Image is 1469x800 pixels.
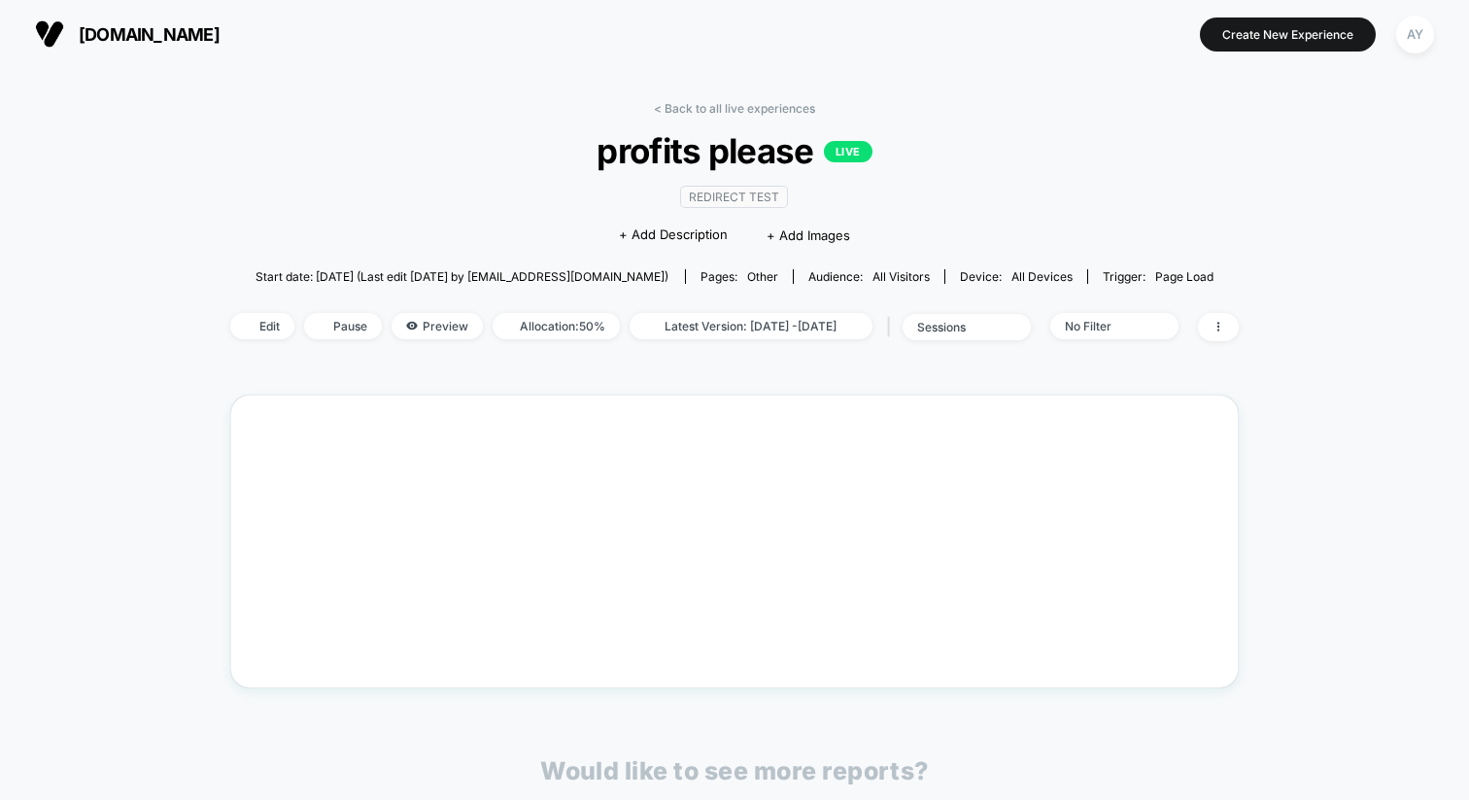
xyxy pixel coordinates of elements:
span: Preview [392,313,483,339]
span: Page Load [1155,269,1213,284]
span: other [747,269,778,284]
div: Trigger: [1103,269,1213,284]
span: Latest Version: [DATE] - [DATE] [630,313,872,339]
div: AY [1396,16,1434,53]
a: < Back to all live experiences [654,101,815,116]
p: Would like to see more reports? [540,756,929,785]
span: Redirect Test [680,186,788,208]
button: AY [1390,15,1440,54]
div: sessions [917,320,995,334]
span: | [882,313,903,341]
img: Visually logo [35,19,64,49]
div: Audience: [808,269,930,284]
button: [DOMAIN_NAME] [29,18,225,50]
button: Create New Experience [1200,17,1376,52]
div: Pages: [700,269,778,284]
span: Pause [304,313,382,339]
span: + Add Description [619,226,728,245]
span: Edit [230,313,294,339]
span: Device: [944,269,1087,284]
span: Allocation: 50% [493,313,620,339]
p: LIVE [824,141,872,162]
div: No Filter [1065,319,1143,333]
span: all devices [1011,269,1073,284]
span: [DOMAIN_NAME] [79,24,220,45]
span: Start date: [DATE] (Last edit [DATE] by [EMAIL_ADDRESS][DOMAIN_NAME]) [256,269,668,284]
span: + Add Images [767,227,850,243]
span: profits please [281,130,1188,171]
span: All Visitors [872,269,930,284]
